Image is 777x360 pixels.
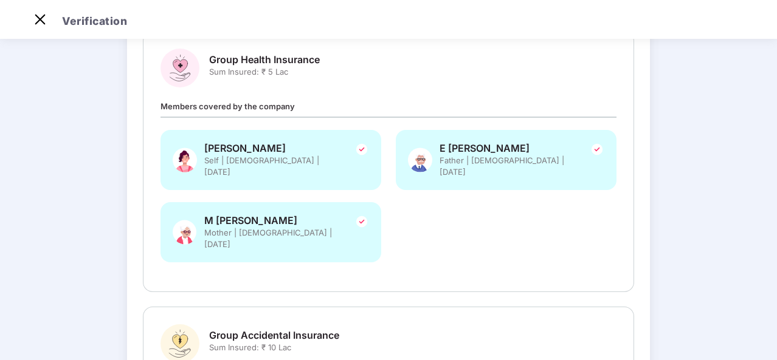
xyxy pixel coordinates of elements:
span: Group Accidental Insurance [209,329,339,342]
span: [PERSON_NAME] [204,142,338,155]
span: Sum Insured: ₹ 5 Lac [209,66,320,78]
span: E [PERSON_NAME] [440,142,573,155]
span: Self | [DEMOGRAPHIC_DATA] | [DATE] [204,155,338,178]
span: Members covered by the company [161,101,295,111]
img: svg+xml;base64,PHN2ZyB4bWxucz0iaHR0cDovL3d3dy53My5vcmcvMjAwMC9zdmciIHhtbG5zOnhsaW5rPSJodHRwOi8vd3... [173,214,197,250]
span: Father | [DEMOGRAPHIC_DATA] | [DATE] [440,155,573,178]
span: M [PERSON_NAME] [204,214,338,227]
img: svg+xml;base64,PHN2ZyBpZD0iVGljay0yNHgyNCIgeG1sbnM9Imh0dHA6Ly93d3cudzMub3JnLzIwMDAvc3ZnIiB3aWR0aD... [590,142,604,157]
img: svg+xml;base64,PHN2ZyBpZD0iVGljay0yNHgyNCIgeG1sbnM9Imh0dHA6Ly93d3cudzMub3JnLzIwMDAvc3ZnIiB3aWR0aD... [354,214,369,229]
img: svg+xml;base64,PHN2ZyBpZD0iRmF0aGVyX0dyZXkiIHhtbG5zPSJodHRwOi8vd3d3LnczLm9yZy8yMDAwL3N2ZyIgeG1sbn... [408,142,432,178]
img: svg+xml;base64,PHN2ZyBpZD0iR3JvdXBfSGVhbHRoX0luc3VyYW5jZSIgZGF0YS1uYW1lPSJHcm91cCBIZWFsdGggSW5zdX... [161,49,199,87]
span: Sum Insured: ₹ 10 Lac [209,342,339,353]
img: svg+xml;base64,PHN2ZyBpZD0iVGljay0yNHgyNCIgeG1sbnM9Imh0dHA6Ly93d3cudzMub3JnLzIwMDAvc3ZnIiB3aWR0aD... [354,142,369,157]
span: Group Health Insurance [209,53,320,66]
span: Mother | [DEMOGRAPHIC_DATA] | [DATE] [204,227,338,250]
img: svg+xml;base64,PHN2ZyB4bWxucz0iaHR0cDovL3d3dy53My5vcmcvMjAwMC9zdmciIHhtbG5zOnhsaW5rPSJodHRwOi8vd3... [173,142,197,178]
